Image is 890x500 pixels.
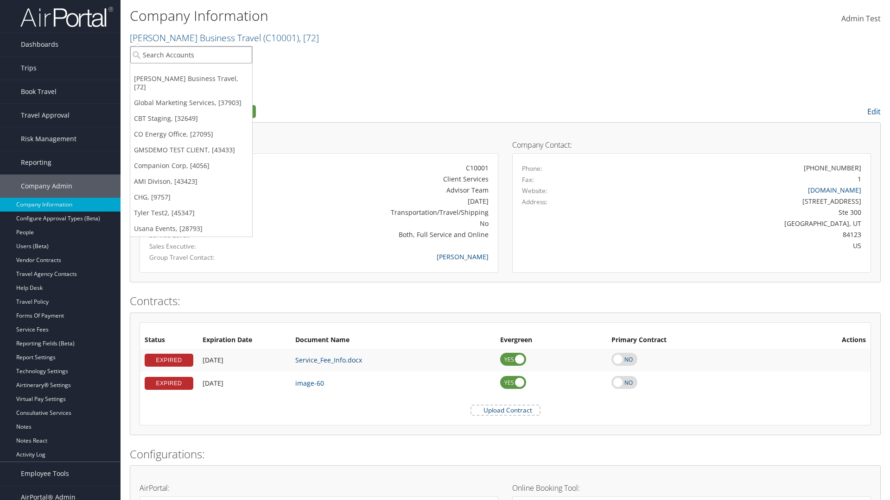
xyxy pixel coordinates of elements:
[804,163,861,173] div: [PHONE_NUMBER]
[263,31,299,44] span: ( C10001 )
[522,186,547,195] label: Website:
[149,242,253,251] label: Sales Executive:
[437,252,489,261] a: [PERSON_NAME]
[203,379,286,387] div: Add/Edit Date
[130,293,881,309] h2: Contracts:
[857,351,866,369] i: Remove Contract
[867,106,881,117] a: Edit
[471,406,540,415] label: Upload Contract
[203,379,223,387] span: [DATE]
[267,230,489,239] div: Both, Full Service and Online
[295,356,362,364] a: Service_Fee_Info.docx
[130,103,626,119] h2: Company Profile:
[140,484,498,492] h4: AirPortal:
[841,13,881,24] span: Admin Test
[149,253,253,262] label: Group Travel Contact:
[607,332,781,349] th: Primary Contract
[130,46,252,63] input: Search Accounts
[21,56,37,80] span: Trips
[610,241,862,250] div: US
[267,207,489,217] div: Transportation/Travel/Shipping
[21,151,51,174] span: Reporting
[130,158,252,174] a: Companion Corp, [4056]
[203,356,286,364] div: Add/Edit Date
[267,219,489,228] div: No
[140,141,498,149] h4: Account Details:
[522,197,547,206] label: Address:
[610,196,862,206] div: [STREET_ADDRESS]
[198,332,291,349] th: Expiration Date
[299,31,319,44] span: , [ 72 ]
[130,71,252,95] a: [PERSON_NAME] Business Travel, [72]
[512,141,871,149] h4: Company Contact:
[841,5,881,33] a: Admin Test
[130,174,252,189] a: AMI Divison, [43423]
[857,374,866,392] i: Remove Contract
[781,332,871,349] th: Actions
[130,95,252,111] a: Global Marketing Services, [37903]
[21,462,69,485] span: Employee Tools
[20,6,113,28] img: airportal-logo.png
[130,31,319,44] a: [PERSON_NAME] Business Travel
[808,186,861,194] a: [DOMAIN_NAME]
[267,163,489,173] div: C10001
[21,127,76,150] span: Risk Management
[21,104,70,127] span: Travel Approval
[858,174,861,184] div: 1
[130,205,252,221] a: Tyler Test2, [45347]
[140,332,198,349] th: Status
[610,207,862,217] div: Ste 300
[145,377,193,390] div: EXPIRED
[130,446,881,462] h2: Configurations:
[21,33,58,56] span: Dashboards
[130,6,630,25] h1: Company Information
[496,332,607,349] th: Evergreen
[267,174,489,184] div: Client Services
[522,175,534,184] label: Fax:
[130,111,252,126] a: CBT Staging, [32649]
[267,185,489,195] div: Advisor Team
[21,80,57,103] span: Book Travel
[512,484,871,492] h4: Online Booking Tool:
[522,164,542,173] label: Phone:
[295,379,324,387] a: image-60
[130,189,252,205] a: CHG, [9757]
[203,356,223,364] span: [DATE]
[130,126,252,142] a: CO Energy Office, [27095]
[267,196,489,206] div: [DATE]
[145,354,193,367] div: EXPIRED
[130,142,252,158] a: GMSDEMO TEST CLIENT, [43433]
[610,219,862,228] div: [GEOGRAPHIC_DATA], UT
[21,175,72,198] span: Company Admin
[130,221,252,237] a: Usana Events, [28793]
[291,332,496,349] th: Document Name
[610,230,862,239] div: 84123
